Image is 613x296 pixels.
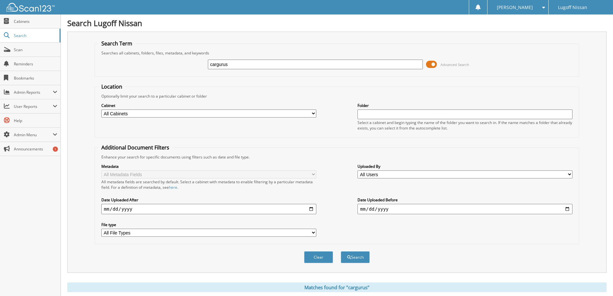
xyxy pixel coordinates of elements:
[6,3,55,12] img: scan123-logo-white.svg
[14,132,53,138] span: Admin Menu
[101,164,316,169] label: Metadata
[14,104,53,109] span: User Reports
[341,251,370,263] button: Search
[98,83,125,90] legend: Location
[98,93,576,99] div: Optionally limit your search to a particular cabinet or folder
[14,19,57,24] span: Cabinets
[14,146,57,152] span: Announcements
[14,118,57,123] span: Help
[497,5,533,9] span: [PERSON_NAME]
[441,62,469,67] span: Advanced Search
[358,103,572,108] label: Folder
[558,5,587,9] span: Lugoff Nissan
[14,47,57,53] span: Scan
[101,222,316,227] label: File type
[98,154,576,160] div: Enhance your search for specific documents using filters such as date and file type.
[358,204,572,214] input: end
[98,50,576,56] div: Searches all cabinets, folders, files, metadata, and keywords
[169,185,177,190] a: here
[101,103,316,108] label: Cabinet
[67,282,607,292] div: Matches found for "cargurus"
[98,40,135,47] legend: Search Term
[101,204,316,214] input: start
[14,90,53,95] span: Admin Reports
[14,75,57,81] span: Bookmarks
[98,144,172,151] legend: Additional Document Filters
[101,197,316,203] label: Date Uploaded After
[14,33,56,38] span: Search
[358,197,572,203] label: Date Uploaded Before
[304,251,333,263] button: Clear
[14,61,57,67] span: Reminders
[101,179,316,190] div: All metadata fields are searched by default. Select a cabinet with metadata to enable filtering b...
[358,120,572,131] div: Select a cabinet and begin typing the name of the folder you want to search in. If the name match...
[358,164,572,169] label: Uploaded By
[53,147,58,152] div: 1
[67,18,607,28] h1: Search Lugoff Nissan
